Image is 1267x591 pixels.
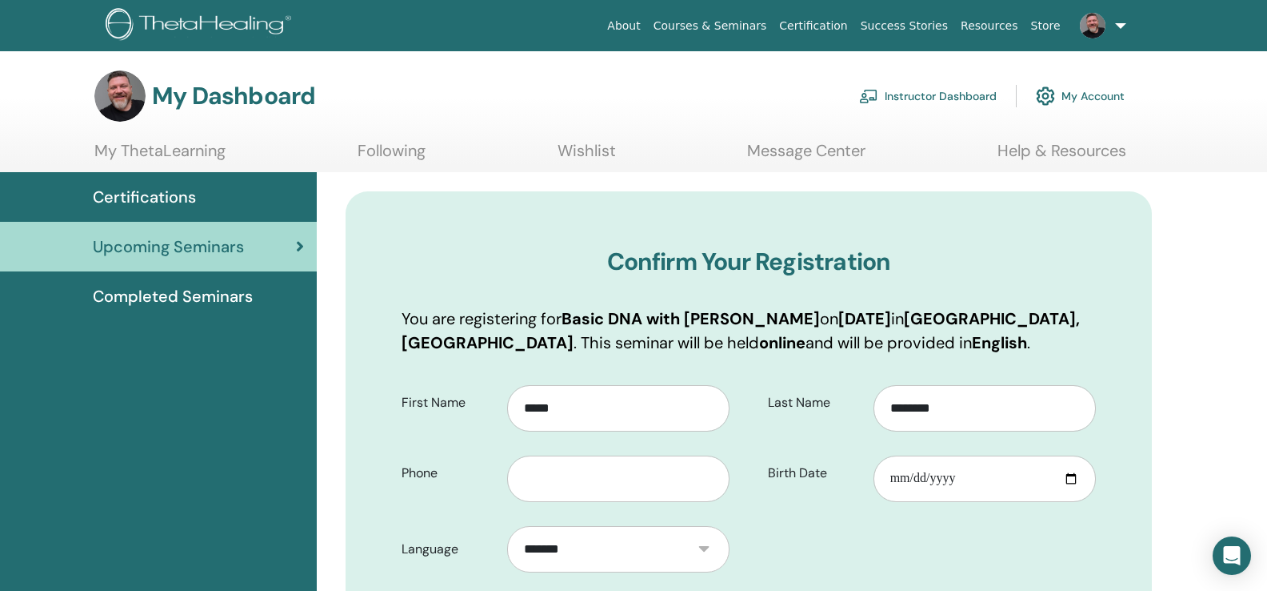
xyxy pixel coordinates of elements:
[773,11,853,41] a: Certification
[1213,537,1251,575] div: Open Intercom Messenger
[106,8,297,44] img: logo.png
[402,307,1096,355] p: You are registering for on in . This seminar will be held and will be provided in .
[1036,82,1055,110] img: cog.svg
[1025,11,1067,41] a: Store
[93,235,244,259] span: Upcoming Seminars
[647,11,773,41] a: Courses & Seminars
[859,89,878,103] img: chalkboard-teacher.svg
[558,141,616,172] a: Wishlist
[859,78,997,114] a: Instructor Dashboard
[1036,78,1125,114] a: My Account
[93,284,253,308] span: Completed Seminars
[358,141,426,172] a: Following
[94,70,146,122] img: default.jpg
[390,388,507,418] label: First Name
[759,332,805,353] b: online
[756,458,873,488] label: Birth Date
[997,141,1126,172] a: Help & Resources
[152,82,315,111] h3: My Dashboard
[972,332,1027,353] b: English
[854,11,954,41] a: Success Stories
[756,388,873,418] label: Last Name
[601,11,646,41] a: About
[747,141,865,172] a: Message Center
[562,308,820,329] b: Basic DNA with [PERSON_NAME]
[1080,13,1105,38] img: default.jpg
[390,458,507,488] label: Phone
[93,185,196,209] span: Certifications
[390,534,507,565] label: Language
[954,11,1025,41] a: Resources
[838,308,891,329] b: [DATE]
[402,247,1096,276] h3: Confirm Your Registration
[94,141,226,172] a: My ThetaLearning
